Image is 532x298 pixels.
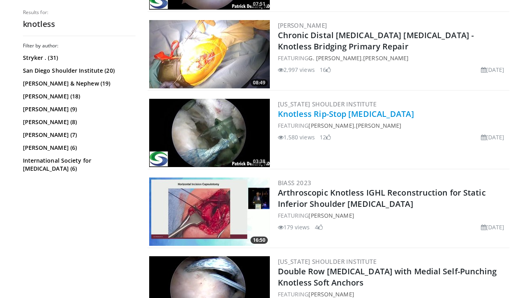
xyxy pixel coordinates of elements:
a: 16:50 [149,178,270,246]
a: [PERSON_NAME] [308,290,354,298]
span: 07:51 [251,0,268,8]
div: FEATURING [278,211,508,220]
li: [DATE] [481,133,505,141]
a: [US_STATE] Shoulder Institute [278,257,377,265]
p: Results for: [23,9,136,16]
a: [PERSON_NAME] (18) [23,92,134,100]
a: [PERSON_NAME] [308,122,354,129]
a: Knotless Rip-Stop [MEDICAL_DATA] [278,108,414,119]
a: [PERSON_NAME] (7) [23,131,134,139]
li: 1,580 views [278,133,315,141]
h3: Filter by author: [23,43,136,49]
li: 4 [315,223,323,231]
a: [PERSON_NAME] (6) [23,144,134,152]
div: FEATURING , [278,54,508,62]
a: San Diego Shoulder Institute (20) [23,67,134,75]
li: [DATE] [481,65,505,74]
a: Chronic Distal [MEDICAL_DATA] [MEDICAL_DATA] - Knotless Bridging Primary Repair [278,30,474,52]
a: Arthroscopic Knotless IGHL Reconstruction for Static Inferior Shoulder [MEDICAL_DATA] [278,187,486,209]
a: 03:38 [149,99,270,167]
li: [DATE] [481,223,505,231]
a: Double Row [MEDICAL_DATA] with Medial Self-Punching Knotless Soft Anchors [278,266,497,288]
a: [PERSON_NAME] [363,54,409,62]
li: 2,997 views [278,65,315,74]
a: G. [PERSON_NAME] [308,54,362,62]
span: 03:38 [251,158,268,165]
a: [PERSON_NAME] (9) [23,105,134,113]
div: FEATURING , [278,121,508,130]
img: b174317a-cc20-4603-a0aa-2fc2a05d8389.300x170_q85_crop-smart_upscale.jpg [149,178,270,246]
a: [US_STATE] Shoulder Institute [278,100,377,108]
a: [PERSON_NAME] [356,122,401,129]
li: 16 [320,65,331,74]
img: 373b5f21-556a-497c-8342-01c661ca031a.300x170_q85_crop-smart_upscale.jpg [149,99,270,167]
img: 905339a6-6af0-4c19-bafb-284915ac405d.300x170_q85_crop-smart_upscale.jpg [149,20,270,88]
a: BIASS 2023 [278,179,312,187]
a: [PERSON_NAME] [278,21,327,29]
a: 08:49 [149,20,270,88]
li: 179 views [278,223,310,231]
a: International Society for [MEDICAL_DATA] (6) [23,157,134,173]
h2: knotless [23,19,136,29]
a: Stryker . (31) [23,54,134,62]
a: [PERSON_NAME] & Nephew (19) [23,80,134,88]
span: 16:50 [251,237,268,244]
a: [PERSON_NAME] [308,212,354,219]
span: 08:49 [251,79,268,86]
a: [PERSON_NAME] (8) [23,118,134,126]
li: 12 [320,133,331,141]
